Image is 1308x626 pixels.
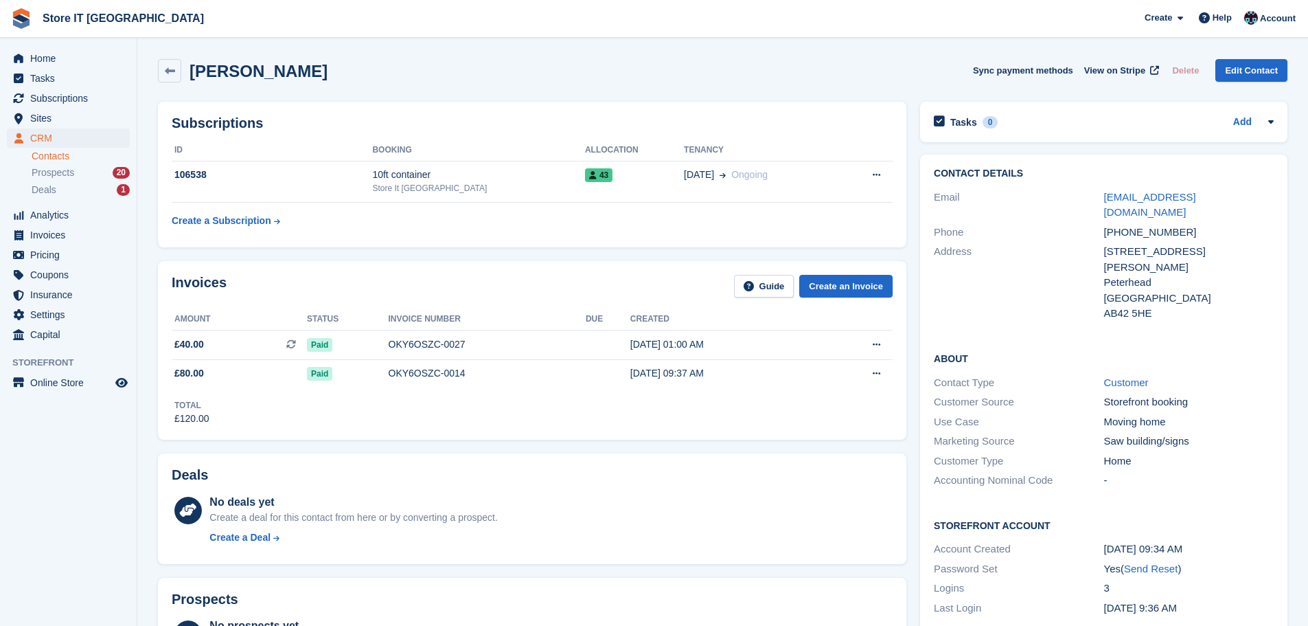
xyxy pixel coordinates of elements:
div: Customer Type [934,454,1103,469]
span: Help [1213,11,1232,25]
a: menu [7,128,130,148]
div: OKY6OSZC-0027 [389,337,586,352]
a: Store IT [GEOGRAPHIC_DATA] [37,7,209,30]
th: Status [307,309,389,331]
div: Use Case [934,414,1103,430]
a: menu [7,69,130,88]
span: Coupons [30,265,113,284]
span: Account [1260,12,1296,25]
div: No deals yet [209,494,497,511]
h2: [PERSON_NAME] [190,62,328,80]
th: Allocation [585,139,684,161]
a: Preview store [113,375,130,391]
div: Create a Subscription [172,214,271,228]
img: James Campbell Adamson [1244,11,1258,25]
div: Saw building/signs [1104,434,1274,449]
a: menu [7,305,130,324]
div: Home [1104,454,1274,469]
div: [DATE] 09:37 AM [630,366,819,381]
h2: Deals [172,467,208,483]
div: 0 [983,116,998,128]
span: Sites [30,109,113,128]
div: Create a Deal [209,530,271,545]
th: Invoice number [389,309,586,331]
a: menu [7,373,130,392]
div: Accounting Nominal Code [934,473,1103,489]
div: Customer Source [934,394,1103,410]
div: Peterhead [1104,275,1274,291]
div: Last Login [934,601,1103,616]
span: Online Store [30,373,113,392]
div: 1 [117,184,130,196]
div: Logins [934,581,1103,596]
div: Yes [1104,561,1274,577]
div: 20 [113,167,130,179]
h2: Subscriptions [172,115,893,131]
div: Password Set [934,561,1103,577]
th: Booking [372,139,585,161]
div: Account Created [934,541,1103,557]
button: Sync payment methods [973,59,1073,82]
a: Guide [734,275,794,298]
span: Pricing [30,245,113,265]
div: Store It [GEOGRAPHIC_DATA] [372,182,585,194]
a: Create an Invoice [799,275,893,298]
div: Moving home [1104,414,1274,430]
th: Tenancy [684,139,839,161]
span: 43 [585,168,612,182]
a: menu [7,245,130,265]
a: menu [7,49,130,68]
a: Add [1233,115,1252,131]
span: Home [30,49,113,68]
span: Analytics [30,205,113,225]
h2: Prospects [172,592,238,607]
span: View on Stripe [1084,64,1145,78]
a: Customer [1104,377,1149,388]
h2: About [934,351,1274,365]
time: 2025-09-08 08:36:02 UTC [1104,602,1177,614]
span: Insurance [30,285,113,304]
a: menu [7,205,130,225]
span: Subscriptions [30,89,113,108]
a: Create a Deal [209,530,497,545]
div: [GEOGRAPHIC_DATA] [1104,291,1274,306]
button: Delete [1167,59,1204,82]
div: Total [174,399,209,412]
a: menu [7,109,130,128]
span: Capital [30,325,113,344]
div: 10ft container [372,168,585,182]
h2: Invoices [172,275,227,298]
div: - [1104,473,1274,489]
div: Marketing Source [934,434,1103,449]
th: Amount [172,309,307,331]
a: Edit Contact [1215,59,1287,82]
a: View on Stripe [1079,59,1162,82]
span: CRM [30,128,113,148]
div: Address [934,244,1103,322]
span: Invoices [30,225,113,245]
a: menu [7,225,130,245]
div: OKY6OSZC-0014 [389,366,586,381]
h2: Tasks [950,116,977,128]
span: Paid [307,338,332,352]
a: menu [7,89,130,108]
span: Storefront [12,356,137,370]
div: 3 [1104,581,1274,596]
a: menu [7,325,130,344]
span: Tasks [30,69,113,88]
th: Created [630,309,819,331]
a: [EMAIL_ADDRESS][DOMAIN_NAME] [1104,191,1196,219]
div: Storefront booking [1104,394,1274,410]
div: Phone [934,225,1103,241]
div: £120.00 [174,412,209,426]
a: Deals 1 [32,183,130,197]
span: Paid [307,367,332,381]
h2: Storefront Account [934,518,1274,532]
div: [DATE] 09:34 AM [1104,541,1274,557]
th: ID [172,139,372,161]
div: Contact Type [934,375,1103,391]
div: Email [934,190,1103,221]
span: ( ) [1121,563,1181,574]
div: [DATE] 01:00 AM [630,337,819,352]
h2: Contact Details [934,168,1274,179]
